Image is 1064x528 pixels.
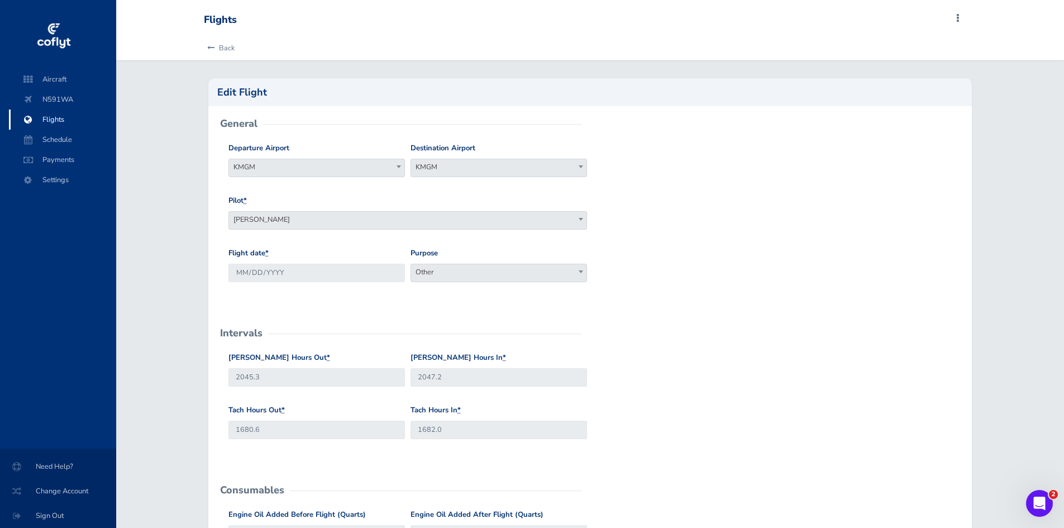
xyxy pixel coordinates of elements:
[327,353,330,363] abbr: required
[217,87,962,97] h2: Edit Flight
[35,20,72,53] img: coflyt logo
[13,456,103,477] span: Need Help?
[281,405,285,415] abbr: required
[228,248,269,259] label: Flight date
[13,506,103,526] span: Sign Out
[20,69,105,89] span: Aircraft
[411,264,586,280] span: Other
[13,481,103,501] span: Change Account
[220,118,257,129] h2: General
[265,248,269,258] abbr: required
[20,150,105,170] span: Payments
[457,405,461,415] abbr: required
[228,405,285,416] label: Tach Hours Out
[220,485,284,495] h2: Consumables
[411,352,506,364] label: [PERSON_NAME] Hours In
[229,212,586,227] span: AJ Burandt
[20,89,105,110] span: N591WA
[411,142,475,154] label: Destination Airport
[204,14,237,26] div: Flights
[411,159,586,175] span: KMGM
[411,509,543,521] label: Engine Oil Added After Flight (Quarts)
[20,170,105,190] span: Settings
[228,509,366,521] label: Engine Oil Added Before Flight (Quarts)
[20,130,105,150] span: Schedule
[20,110,105,130] span: Flights
[411,405,461,416] label: Tach Hours In
[244,196,247,206] abbr: required
[411,264,587,282] span: Other
[228,352,330,364] label: [PERSON_NAME] Hours Out
[1026,490,1053,517] iframe: Intercom live chat
[1049,490,1058,499] span: 2
[411,248,438,259] label: Purpose
[204,36,235,60] a: Back
[220,328,263,338] h2: Intervals
[228,159,405,177] span: KMGM
[411,159,587,177] span: KMGM
[229,159,404,175] span: KMGM
[228,195,247,207] label: Pilot
[228,142,289,154] label: Departure Airport
[228,211,587,230] span: AJ Burandt
[503,353,506,363] abbr: required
